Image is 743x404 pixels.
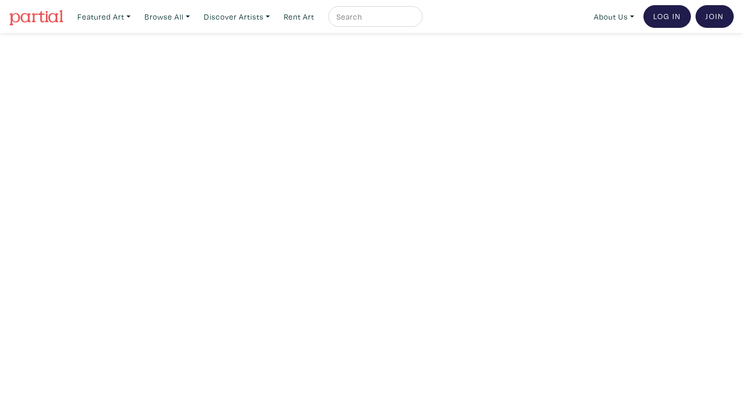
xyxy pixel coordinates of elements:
input: Search [335,10,413,23]
a: Log In [643,5,691,28]
a: Featured Art [73,6,135,27]
a: Browse All [140,6,195,27]
a: Discover Artists [199,6,274,27]
a: Join [696,5,734,28]
a: Rent Art [279,6,319,27]
a: About Us [589,6,639,27]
